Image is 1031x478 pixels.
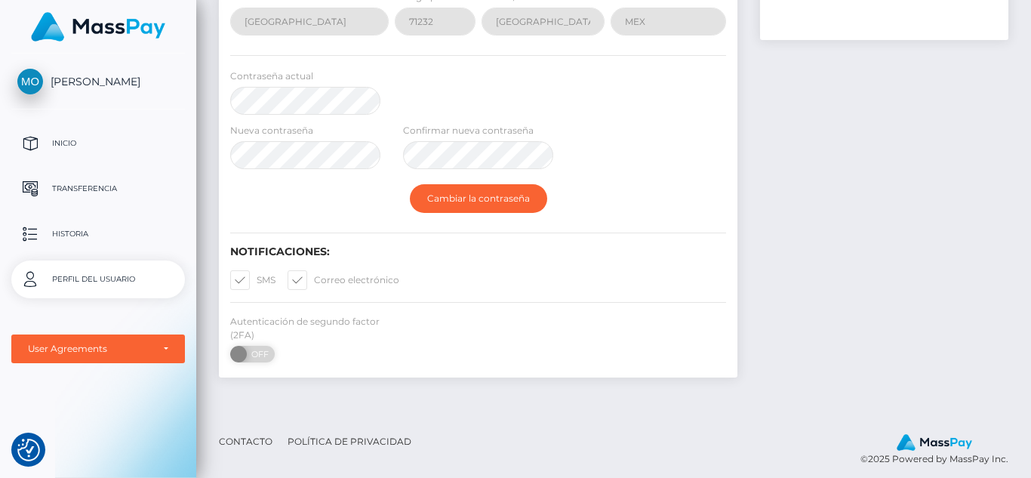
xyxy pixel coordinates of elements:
[213,430,279,453] a: Contacto
[17,177,179,200] p: Transferencia
[230,270,275,290] label: SMS
[860,433,1020,467] div: © 2025 Powered by MassPay Inc.
[403,124,534,137] label: Confirmar nueva contraseña
[230,69,313,83] label: Contraseña actual
[11,125,185,162] a: Inicio
[11,215,185,253] a: Historia
[897,434,972,451] img: MassPay
[11,75,185,88] span: [PERSON_NAME]
[17,439,40,461] button: Consent Preferences
[11,261,185,298] a: Perfil del usuario
[230,245,726,258] h6: Notificaciones:
[410,184,547,213] button: Cambiar la contraseña
[239,346,276,362] span: OFF
[17,268,179,291] p: Perfil del usuario
[11,335,185,363] button: User Agreements
[31,12,165,42] img: MassPay
[11,170,185,208] a: Transferencia
[17,439,40,461] img: Revisit consent button
[230,315,380,342] label: Autenticación de segundo factor (2FA)
[17,223,179,245] p: Historia
[282,430,417,453] a: Política de privacidad
[288,270,399,290] label: Correo electrónico
[28,343,152,355] div: User Agreements
[17,132,179,155] p: Inicio
[230,124,313,137] label: Nueva contraseña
